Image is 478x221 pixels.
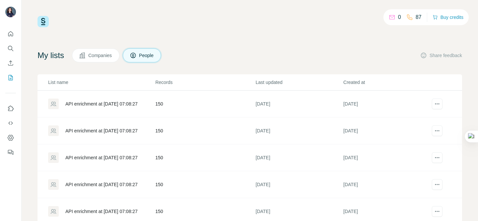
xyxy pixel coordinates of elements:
img: Avatar [5,7,16,17]
button: Use Surfe on LinkedIn [5,103,16,114]
p: Last updated [256,79,343,86]
button: Quick start [5,28,16,40]
td: 150 [155,144,255,171]
button: actions [432,125,442,136]
td: [DATE] [255,144,343,171]
button: Buy credits [433,13,463,22]
td: [DATE] [343,144,431,171]
div: API enrichment at [DATE] 07:08:27 [65,101,138,107]
td: 150 [155,117,255,144]
p: Created at [343,79,430,86]
p: 87 [416,13,422,21]
p: 0 [398,13,401,21]
td: [DATE] [255,171,343,198]
button: actions [432,152,442,163]
div: API enrichment at [DATE] 07:08:27 [65,208,138,215]
p: Records [155,79,255,86]
td: [DATE] [343,91,431,117]
div: API enrichment at [DATE] 07:08:27 [65,154,138,161]
td: [DATE] [255,91,343,117]
button: Dashboard [5,132,16,144]
span: Companies [88,52,113,59]
span: People [139,52,154,59]
p: List name [48,79,155,86]
div: API enrichment at [DATE] 07:08:27 [65,181,138,188]
button: actions [432,206,442,217]
td: [DATE] [343,117,431,144]
button: actions [432,179,442,190]
td: [DATE] [343,171,431,198]
td: 150 [155,171,255,198]
h4: My lists [38,50,64,61]
button: actions [432,99,442,109]
div: API enrichment at [DATE] 07:08:27 [65,127,138,134]
button: Use Surfe API [5,117,16,129]
td: 150 [155,91,255,117]
button: Enrich CSV [5,57,16,69]
button: Search [5,42,16,54]
button: My lists [5,72,16,84]
button: Share feedback [420,52,462,59]
td: [DATE] [255,117,343,144]
button: Feedback [5,146,16,158]
img: Surfe Logo [38,16,49,27]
